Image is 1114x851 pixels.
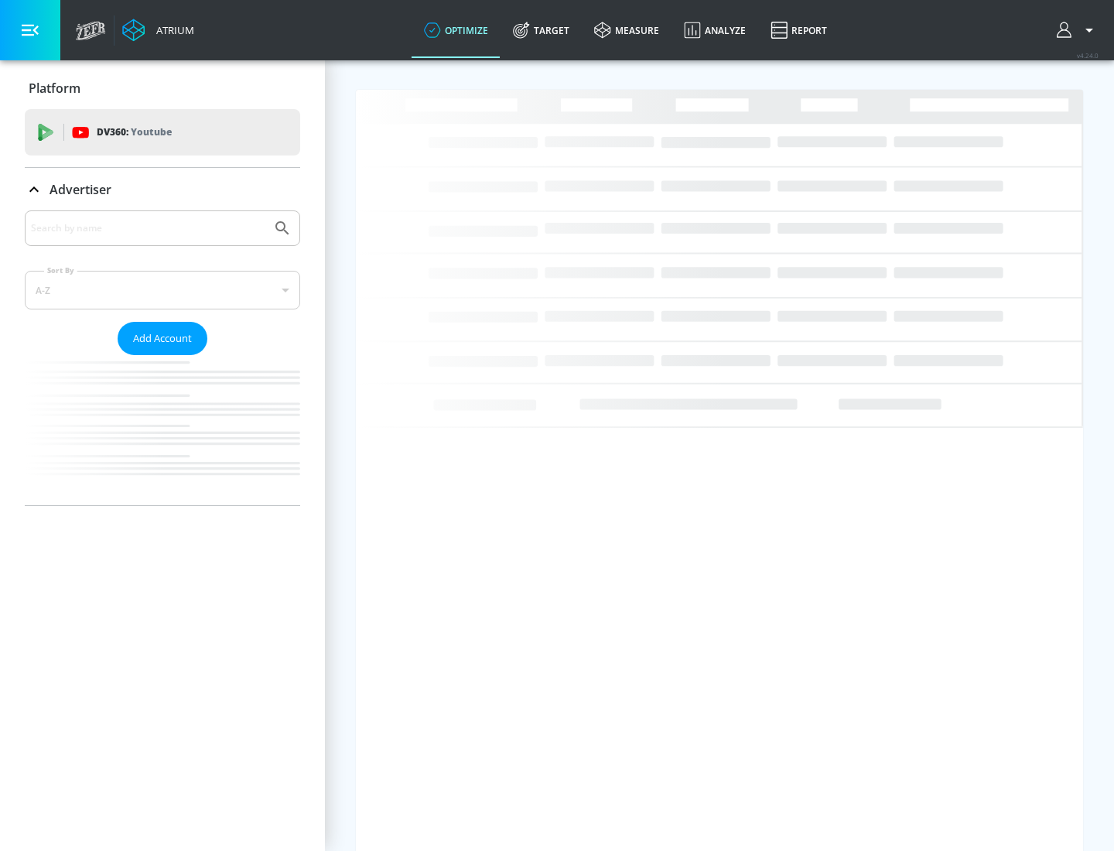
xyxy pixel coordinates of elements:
[44,265,77,275] label: Sort By
[671,2,758,58] a: Analyze
[412,2,501,58] a: optimize
[97,124,172,141] p: DV360:
[150,23,194,37] div: Atrium
[131,124,172,140] p: Youtube
[122,19,194,42] a: Atrium
[133,330,192,347] span: Add Account
[29,80,80,97] p: Platform
[25,271,300,309] div: A-Z
[1077,51,1099,60] span: v 4.24.0
[758,2,839,58] a: Report
[25,210,300,505] div: Advertiser
[31,218,265,238] input: Search by name
[25,355,300,505] nav: list of Advertiser
[25,168,300,211] div: Advertiser
[582,2,671,58] a: measure
[50,181,111,198] p: Advertiser
[25,67,300,110] div: Platform
[25,109,300,156] div: DV360: Youtube
[501,2,582,58] a: Target
[118,322,207,355] button: Add Account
